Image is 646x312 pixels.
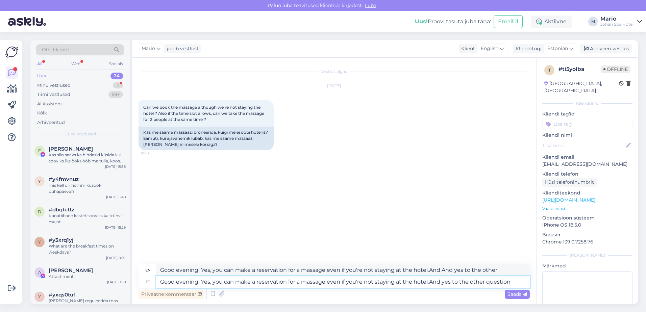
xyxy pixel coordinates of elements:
[415,18,491,26] div: Proovi tasuta juba täna:
[5,46,18,58] img: Askly Logo
[481,45,498,52] span: English
[37,119,65,126] div: Arhiveeritud
[458,45,475,52] div: Klient
[38,209,41,214] span: d
[146,276,150,288] div: et
[37,73,46,79] div: Uus
[49,243,126,255] div: What are the breakfast times on weekdays?
[415,18,428,25] b: Uus!
[542,197,595,203] a: [URL][DOMAIN_NAME]
[542,119,632,129] input: Lisa tag
[544,80,619,94] div: [GEOGRAPHIC_DATA], [GEOGRAPHIC_DATA]
[49,182,126,194] div: mis kell on hommikusöök pühapäeval?
[141,151,166,156] span: 18:28
[156,264,530,276] textarea: Good evening! Yes, you can make a reservation for a massage even if you're not staying at the hot...
[105,225,126,230] div: [DATE] 18:29
[542,231,632,238] p: Brauser
[143,105,265,122] span: Can we book the massage although we’re not staying the hotel ? Also if the time slot allows, can ...
[65,131,96,137] span: Uued vestlused
[108,91,123,98] div: 99+
[139,290,204,299] div: Privaatne kommentaar
[542,238,632,245] p: Chrome 139.0.7258.76
[49,213,126,225] div: Kanatiibade kastet sooviks ka trühvli majot
[142,45,155,52] span: Mario
[513,45,542,52] div: Klienditugi
[601,66,630,73] span: Offline
[37,82,71,89] div: Minu vestlused
[49,176,79,182] span: #y4fmvnuz
[507,291,527,297] span: Saada
[106,255,126,260] div: [DATE] 8:50
[542,262,632,269] p: Märkmed
[107,280,126,285] div: [DATE] 1:58
[542,252,632,258] div: [PERSON_NAME]
[145,264,151,276] div: en
[49,267,93,274] span: Andrus Rako
[37,101,62,107] div: AI Assistent
[49,292,75,298] span: #yxqs0tuf
[547,45,568,52] span: Estonian
[542,110,632,118] p: Kliendi tag'id
[542,161,632,168] p: [EMAIL_ADDRESS][DOMAIN_NAME]
[542,189,632,197] p: Klienditeekond
[49,237,73,243] span: #y3xrq1yj
[70,59,82,68] div: Web
[139,83,530,89] div: [DATE]
[37,91,70,98] div: Tiimi vestlused
[542,132,632,139] p: Kliendi nimi
[363,2,378,8] span: Luba
[36,59,44,68] div: All
[38,179,41,184] span: y
[494,15,523,28] button: Emailid
[38,294,41,299] span: y
[558,65,601,73] div: # ti5yolba
[37,110,47,116] div: Kõik
[38,148,41,153] span: E
[49,274,126,280] div: Attachment
[600,16,635,22] div: Mario
[105,164,126,169] div: [DATE] 15:36
[542,222,632,229] p: iPhone OS 18.5.0
[156,276,530,288] textarea: Good evening! Yes, you can make a reservation for a massage even if you're not staying at the hot...
[531,16,572,28] div: Aktiivne
[42,46,69,53] span: Otsi kliente
[542,178,597,187] div: Küsi telefoninumbrit
[106,194,126,200] div: [DATE] 5:48
[113,82,123,89] div: 11
[49,207,74,213] span: #dbqfcftz
[110,73,123,79] div: 24
[588,17,598,26] div: M
[139,127,274,150] div: Kas me saame massaaži broneerida, kuigi me ei ööbi hotellis? Samuti, kui ajavahemik lubab, kas me...
[164,45,199,52] div: juhib vestlust
[38,239,41,244] span: y
[38,270,41,275] span: A
[49,152,126,164] div: Kas siin saaks ka hindasid küsida kui sooviks 1ks ööks ööbima tulla, koos hommikusöögiga? :)
[139,69,530,75] div: Vestlus algas
[542,154,632,161] p: Kliendi email
[108,59,124,68] div: Socials
[542,171,632,178] p: Kliendi telefon
[542,100,632,106] div: Kliendi info
[580,44,632,53] div: Arhiveeri vestlus
[548,68,551,73] span: t
[542,206,632,212] p: Vaata edasi ...
[542,214,632,222] p: Operatsioonisüsteem
[600,16,642,27] a: MarioJohan Spa Hotell
[49,298,126,310] div: [PERSON_NAME] reguleerida toas konditsioneeri?
[600,22,635,27] div: Johan Spa Hotell
[49,146,93,152] span: Elis Tunder
[543,142,625,149] input: Lisa nimi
